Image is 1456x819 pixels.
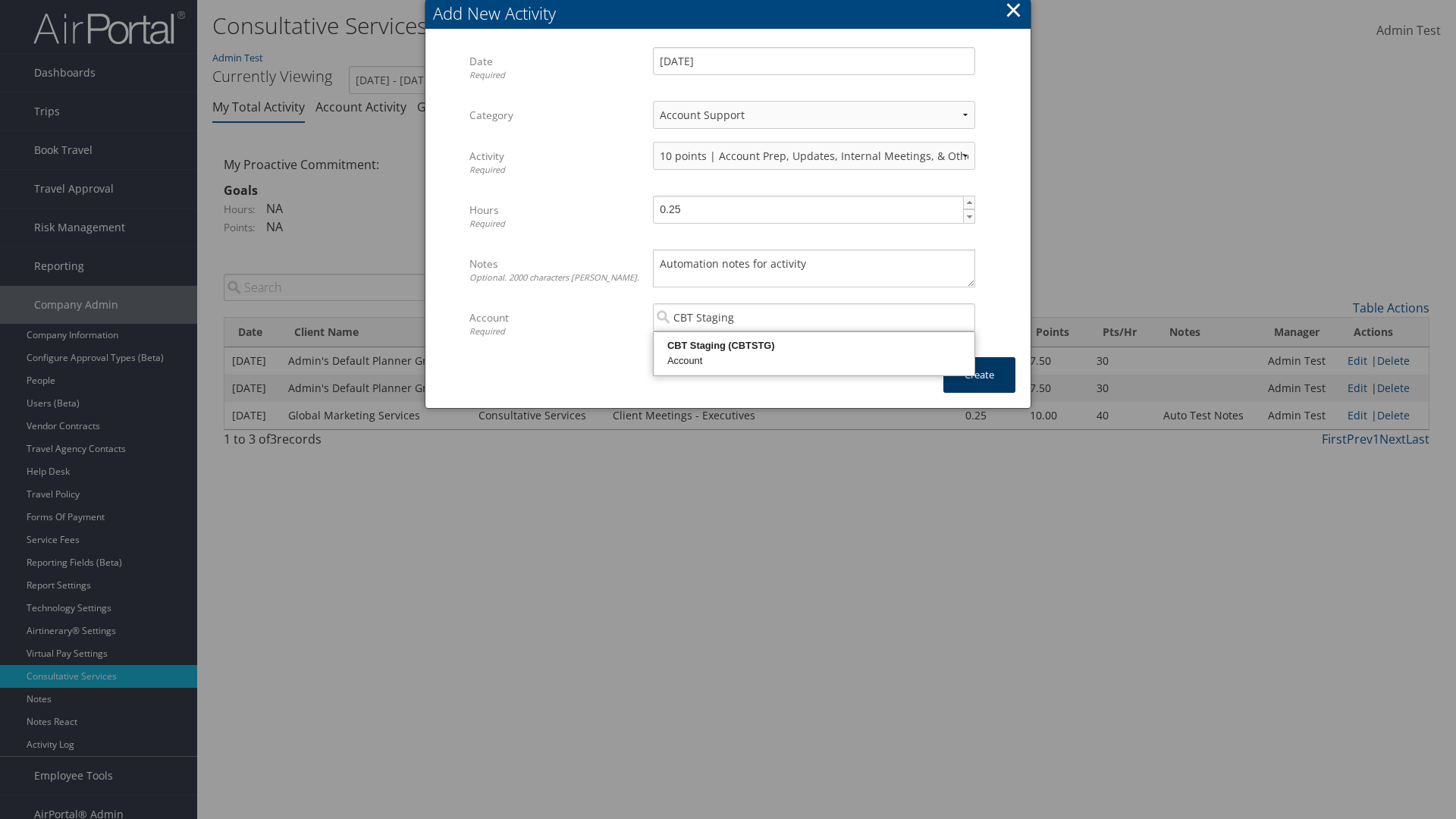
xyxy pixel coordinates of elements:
[963,196,975,210] a: ▲
[469,142,642,184] label: Activity
[469,196,642,237] label: Hours
[943,357,1015,393] button: Create
[469,101,642,130] label: Category
[469,69,642,82] div: Required
[469,164,642,177] div: Required
[469,47,642,89] label: Date
[964,196,976,209] span: ▲
[433,2,1031,25] div: Add New Activity
[469,325,642,338] div: Required
[469,249,642,291] label: Notes
[656,353,972,369] div: Account
[653,303,975,331] input: Search Accounts
[469,218,642,231] div: Required
[964,211,976,223] span: ▼
[469,271,642,284] div: Optional. 2000 characters [PERSON_NAME].
[656,338,972,353] div: CBT Staging (CBTSTG)
[963,209,975,224] a: ▼
[469,303,642,345] label: Account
